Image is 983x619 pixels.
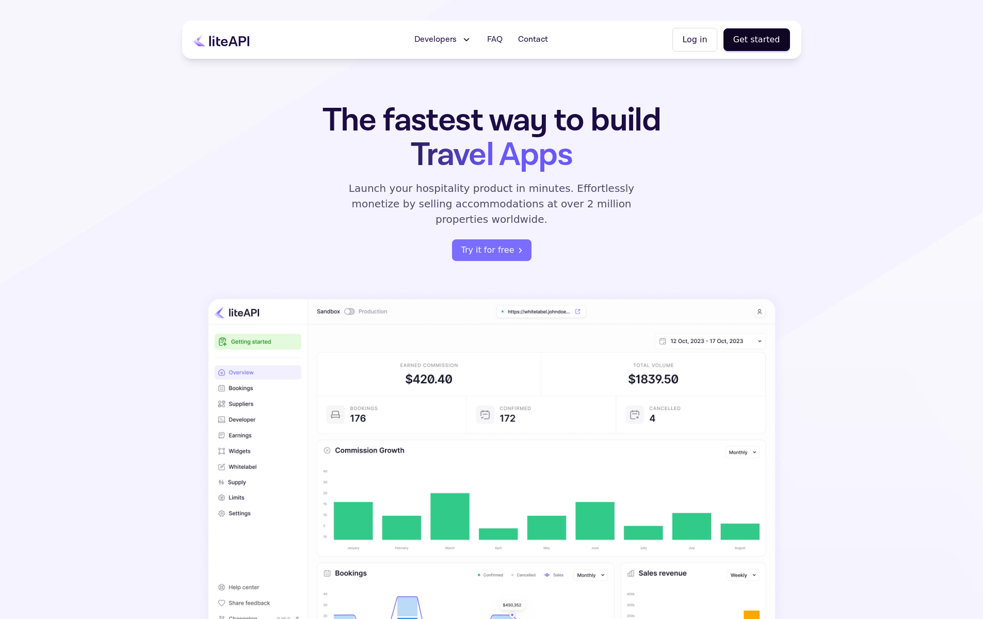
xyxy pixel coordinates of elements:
a: Contact [512,29,554,50]
span: Travel Apps [411,134,572,176]
span: Contact [518,34,548,46]
span: Developers [414,34,457,46]
h1: The fastest way to build [290,103,694,172]
p: Launch your hospitality product in minutes. Effortlessly monetize by selling accommodations at ov... [337,181,647,227]
button: Get started [723,28,790,51]
span: FAQ [487,34,503,46]
button: Log in [672,28,717,52]
button: Try it for free [452,239,531,261]
a: FAQ [481,29,509,50]
button: Developers [408,29,478,50]
a: register [452,239,531,261]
